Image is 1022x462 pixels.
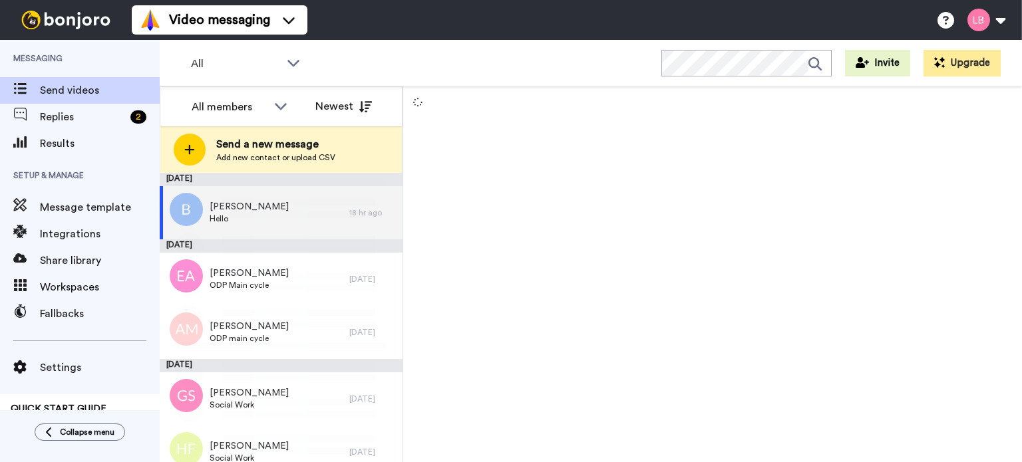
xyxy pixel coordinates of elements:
[192,99,267,115] div: All members
[169,11,270,29] span: Video messaging
[40,279,160,295] span: Workspaces
[170,259,203,292] img: ea.png
[40,109,125,125] span: Replies
[140,9,161,31] img: vm-color.svg
[210,213,289,224] span: Hello
[210,439,289,453] span: [PERSON_NAME]
[170,193,203,226] img: b.png
[210,200,289,213] span: [PERSON_NAME]
[349,447,396,457] div: [DATE]
[210,280,289,290] span: ODP Main cycle
[11,404,106,413] span: QUICK START GUIDE
[40,226,160,242] span: Integrations
[170,312,203,346] img: am.png
[349,207,396,218] div: 18 hr ago
[40,199,160,215] span: Message template
[40,360,160,376] span: Settings
[216,136,335,152] span: Send a new message
[40,82,160,98] span: Send videos
[40,136,160,152] span: Results
[130,110,146,124] div: 2
[924,50,1001,76] button: Upgrade
[845,50,910,76] button: Invite
[210,386,289,400] span: [PERSON_NAME]
[160,173,403,186] div: [DATE]
[191,56,280,72] span: All
[210,320,289,333] span: [PERSON_NAME]
[349,394,396,404] div: [DATE]
[349,327,396,338] div: [DATE]
[210,267,289,280] span: [PERSON_NAME]
[170,379,203,412] img: gs.png
[160,239,403,253] div: [DATE]
[305,93,382,120] button: Newest
[40,306,160,322] span: Fallbacks
[16,11,116,29] img: bj-logo-header-white.svg
[35,423,125,441] button: Collapse menu
[349,274,396,285] div: [DATE]
[210,333,289,344] span: ODP main cycle
[210,400,289,410] span: Social Work
[60,427,114,437] span: Collapse menu
[40,253,160,269] span: Share library
[160,359,403,372] div: [DATE]
[216,152,335,163] span: Add new contact or upload CSV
